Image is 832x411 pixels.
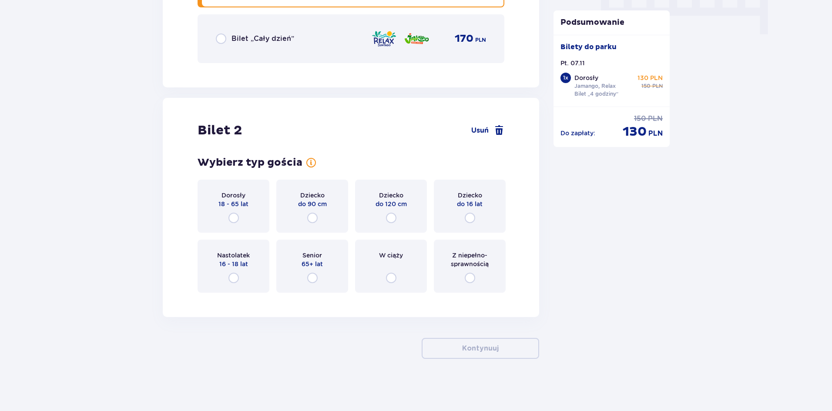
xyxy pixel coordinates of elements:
[217,251,250,260] span: Nastolatek
[634,114,646,124] span: 150
[218,200,248,208] span: 18 - 65 lat
[475,36,486,44] span: PLN
[298,200,327,208] span: do 90 cm
[457,200,483,208] span: do 16 lat
[560,59,585,67] p: Pt. 07.11
[560,129,595,137] p: Do zapłaty :
[198,122,242,139] h2: Bilet 2
[648,129,663,138] span: PLN
[302,251,322,260] span: Senior
[379,251,403,260] span: W ciąży
[652,82,663,90] span: PLN
[221,191,245,200] span: Dorosły
[422,338,539,359] button: Kontynuuj
[379,191,403,200] span: Dziecko
[198,156,302,169] h3: Wybierz typ gościa
[404,30,429,48] img: Jamango
[554,17,670,28] p: Podsumowanie
[471,125,504,136] a: Usuń
[371,30,397,48] img: Relax
[455,32,473,45] span: 170
[300,191,325,200] span: Dziecko
[574,82,616,90] p: Jamango, Relax
[471,126,489,135] span: Usuń
[462,344,499,353] p: Kontynuuj
[560,42,617,52] p: Bilety do parku
[560,73,571,83] div: 1 x
[219,260,248,268] span: 16 - 18 lat
[574,74,598,82] p: Dorosły
[376,200,407,208] span: do 120 cm
[442,251,498,268] span: Z niepełno­sprawnością
[637,74,663,82] p: 130 PLN
[574,90,619,98] p: Bilet „4 godziny”
[648,114,663,124] span: PLN
[302,260,323,268] span: 65+ lat
[623,124,647,140] span: 130
[641,82,651,90] span: 150
[231,34,294,43] span: Bilet „Cały dzień”
[458,191,482,200] span: Dziecko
